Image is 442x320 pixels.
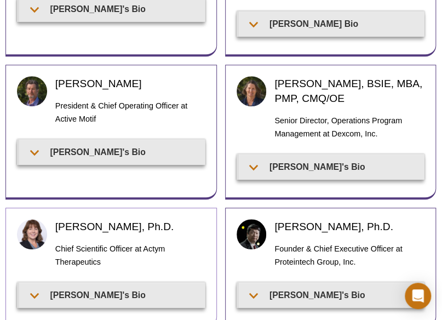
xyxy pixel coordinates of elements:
[55,242,205,268] h3: Chief Scientific Officer at Actym Therapeutics
[55,219,205,234] h2: [PERSON_NAME], Ph.D.
[274,76,424,106] h2: [PERSON_NAME], BSIE, MBA, PMP, CMQ/OE
[55,99,205,125] h3: President & Chief Operating Officer at Active Motif
[17,76,47,106] img: Ted DeFrank headshot
[274,242,424,268] h3: Founder & Chief Executive Officer at Proteintech Group, Inc.
[239,283,424,307] summary: [PERSON_NAME]'s Bio
[19,140,205,164] summary: [PERSON_NAME]'s Bio
[55,76,205,91] h2: [PERSON_NAME]
[237,219,267,249] img: Jason Li headshot
[239,155,424,179] summary: [PERSON_NAME]'s Bio
[19,283,205,307] summary: [PERSON_NAME]'s Bio
[274,219,424,234] h2: [PERSON_NAME], Ph.D.
[237,76,267,106] img: Tammy Brach headshot
[274,114,424,140] h3: Senior Director, Operations Program Management at Dexcom, Inc.
[239,12,424,36] summary: [PERSON_NAME] Bio
[405,283,431,309] div: Open Intercom Messenger
[17,219,47,249] img: Mary Janatpour headshot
